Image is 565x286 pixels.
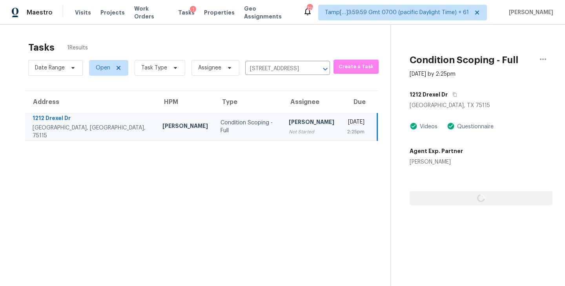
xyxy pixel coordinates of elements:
[347,118,365,128] div: [DATE]
[447,122,455,130] img: Artifact Present Icon
[35,64,65,72] span: Date Range
[307,5,312,13] div: 720
[282,91,341,113] th: Assignee
[33,114,150,124] div: 1212 Drexel Dr
[33,124,150,140] div: [GEOGRAPHIC_DATA], [GEOGRAPHIC_DATA], 75115
[75,9,91,16] span: Visits
[156,91,214,113] th: HPM
[214,91,283,113] th: Type
[506,9,553,16] span: [PERSON_NAME]
[417,123,437,131] div: Videos
[410,56,518,64] h2: Condition Scoping - Full
[410,102,552,109] div: [GEOGRAPHIC_DATA], TX 75115
[190,6,196,14] div: 1
[455,123,494,131] div: Questionnaire
[289,128,334,136] div: Not Started
[162,122,208,132] div: [PERSON_NAME]
[198,64,221,72] span: Assignee
[289,118,334,128] div: [PERSON_NAME]
[100,9,125,16] span: Projects
[141,64,167,72] span: Task Type
[27,9,53,16] span: Maestro
[244,5,293,20] span: Geo Assignments
[325,9,469,16] span: Tamp[…]3:59:59 Gmt 0700 (pacific Daylight Time) + 61
[334,60,379,74] button: Create a Task
[410,91,448,98] h5: 1212 Drexel Dr
[410,70,456,78] div: [DATE] by 2:25pm
[134,5,169,20] span: Work Orders
[337,62,375,71] span: Create a Task
[341,91,377,113] th: Due
[178,10,195,15] span: Tasks
[204,9,235,16] span: Properties
[448,87,458,102] button: Copy Address
[67,44,88,52] span: 1 Results
[221,119,277,135] div: Condition Scoping - Full
[320,64,331,75] button: Open
[96,64,110,72] span: Open
[245,63,308,75] input: Search by address
[410,158,463,166] div: [PERSON_NAME]
[410,122,417,130] img: Artifact Present Icon
[347,128,365,136] div: 2:25pm
[25,91,156,113] th: Address
[410,147,463,155] h5: Agent Exp. Partner
[28,44,55,51] h2: Tasks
